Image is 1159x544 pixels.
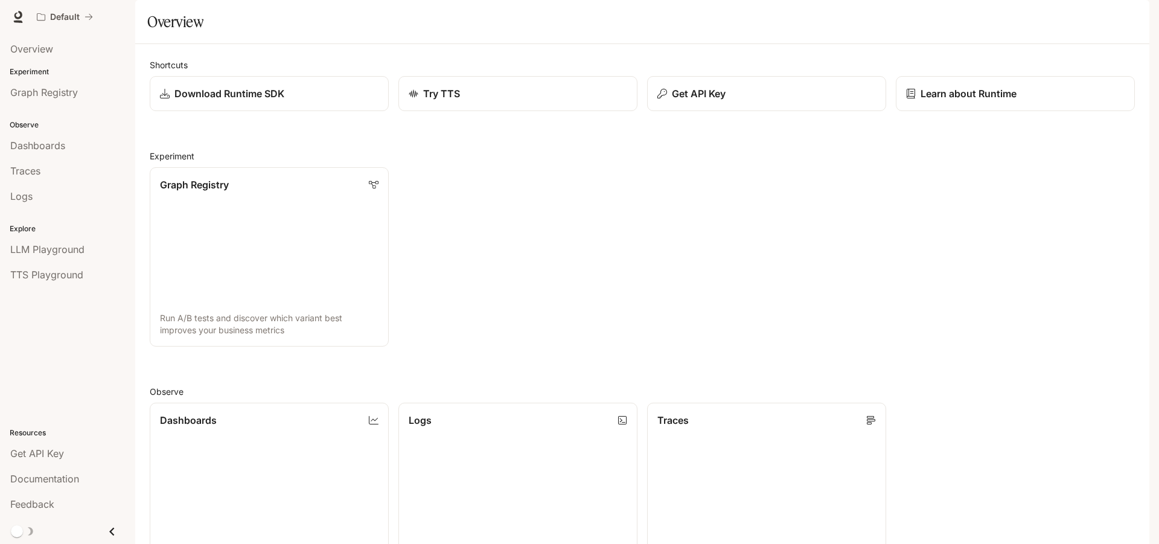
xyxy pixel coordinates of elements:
[647,76,886,111] button: Get API Key
[160,312,378,336] p: Run A/B tests and discover which variant best improves your business metrics
[174,86,284,101] p: Download Runtime SDK
[150,167,389,347] a: Graph RegistryRun A/B tests and discover which variant best improves your business metrics
[160,413,217,427] p: Dashboards
[150,76,389,111] a: Download Runtime SDK
[160,178,229,192] p: Graph Registry
[50,12,80,22] p: Default
[672,86,726,101] p: Get API Key
[150,385,1135,398] h2: Observe
[150,59,1135,71] h2: Shortcuts
[398,76,637,111] a: Try TTS
[150,150,1135,162] h2: Experiment
[147,10,203,34] h1: Overview
[423,86,460,101] p: Try TTS
[409,413,432,427] p: Logs
[921,86,1017,101] p: Learn about Runtime
[31,5,98,29] button: All workspaces
[896,76,1135,111] a: Learn about Runtime
[657,413,689,427] p: Traces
